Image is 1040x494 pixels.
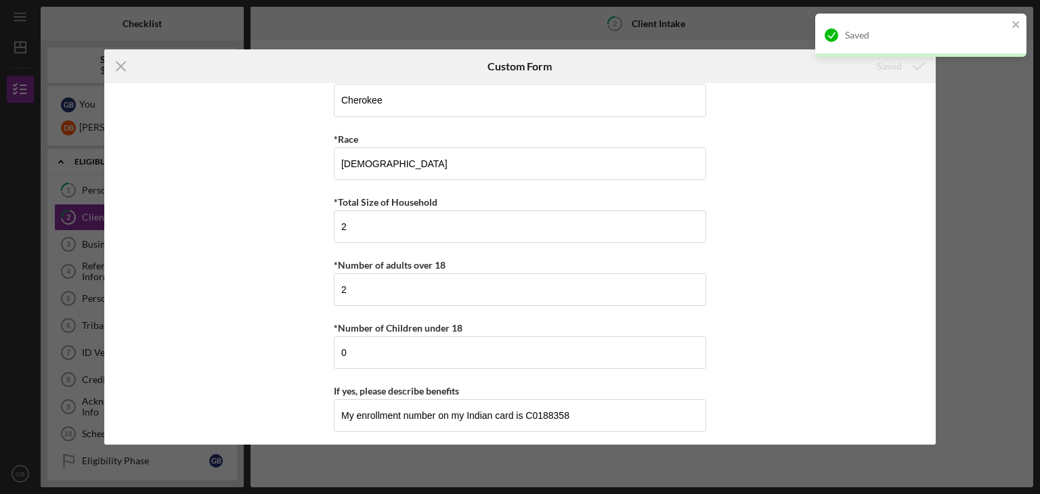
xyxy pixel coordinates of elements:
[487,60,552,72] h6: Custom Form
[845,30,1007,41] div: Saved
[334,133,358,145] label: *Race
[1012,19,1021,32] button: close
[334,385,459,397] label: If yes, please describe benefits
[334,322,462,334] label: *Number of Children under 18
[334,259,446,271] label: *Number of adults over 18
[334,196,437,208] label: *Total Size of Household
